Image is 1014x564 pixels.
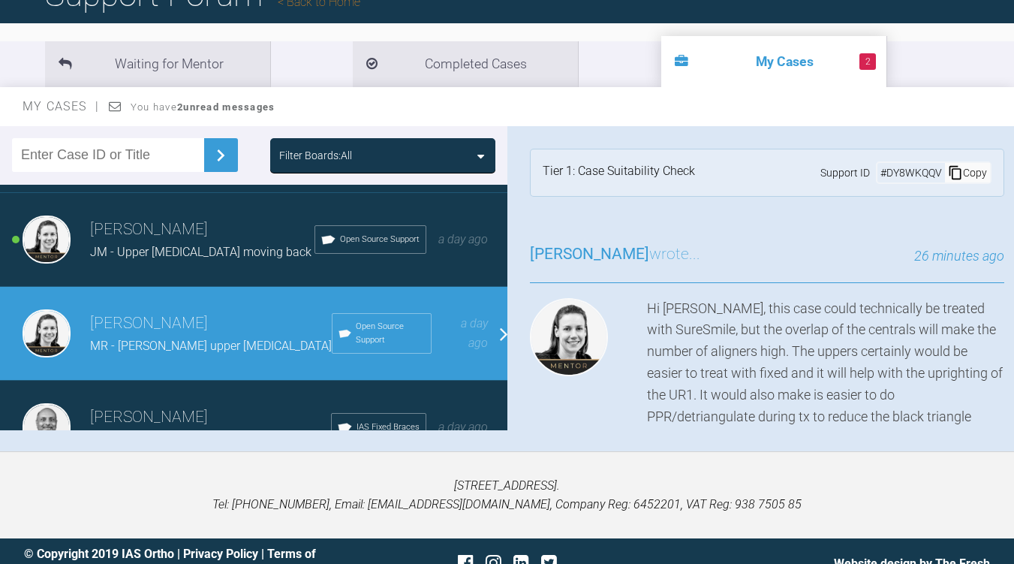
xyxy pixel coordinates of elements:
[23,403,71,451] img: Utpalendu Bose
[461,316,488,350] span: a day ago
[90,339,332,353] span: MR - [PERSON_NAME] upper [MEDICAL_DATA]
[12,138,204,172] input: Enter Case ID or Title
[90,217,314,243] h3: [PERSON_NAME]
[209,143,233,167] img: chevronRight.28bd32b0.svg
[438,420,488,434] span: a day ago
[530,298,608,376] img: Kelly Toft
[90,245,311,259] span: JM - Upper [MEDICAL_DATA] moving back
[357,421,420,434] span: IAS Fixed Braces
[647,298,1005,536] div: Hi [PERSON_NAME], this case could technically be treated with SureSmile, but the overlap of the c...
[23,216,71,264] img: Kelly Toft
[279,147,352,164] div: Filter Boards: All
[353,41,578,87] li: Completed Cases
[820,164,870,181] span: Support ID
[90,405,331,430] h3: [PERSON_NAME]
[530,242,700,267] h3: wrote...
[24,476,990,514] p: [STREET_ADDRESS]. Tel: [PHONE_NUMBER], Email: [EMAIL_ADDRESS][DOMAIN_NAME], Company Reg: 6452201,...
[23,99,100,113] span: My Cases
[438,232,488,246] span: a day ago
[177,101,275,113] strong: 2 unread messages
[131,101,275,113] span: You have
[543,161,695,184] div: Tier 1: Case Suitability Check
[877,164,945,181] div: # DY8WKQQV
[45,41,270,87] li: Waiting for Mentor
[661,36,886,87] li: My Cases
[945,163,990,182] div: Copy
[914,248,1004,264] span: 26 minutes ago
[859,53,876,70] span: 2
[340,233,420,246] span: Open Source Support
[90,311,332,336] h3: [PERSON_NAME]
[23,309,71,357] img: Kelly Toft
[530,245,649,263] span: [PERSON_NAME]
[183,547,258,561] a: Privacy Policy
[356,320,426,347] span: Open Source Support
